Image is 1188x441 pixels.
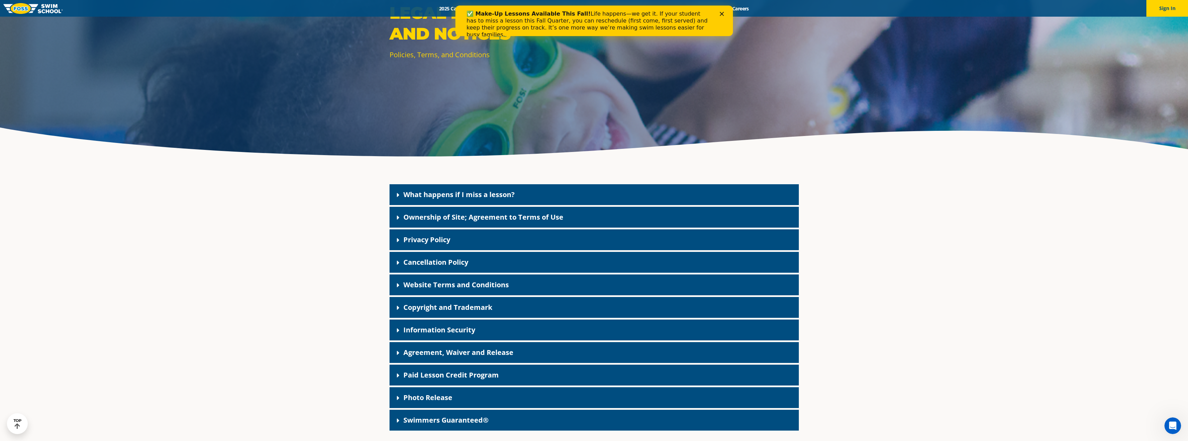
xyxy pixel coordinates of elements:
[11,5,255,33] div: Life happens—we get it. If your student has to miss a lesson this Fall Quarter, you can reschedul...
[390,365,799,385] div: Paid Lesson Credit Program
[433,5,477,12] a: 2025 Calendar
[390,252,799,273] div: Cancellation Policy
[390,387,799,408] div: Photo Release
[1164,417,1181,434] iframe: Intercom live chat
[506,5,566,12] a: Swim Path® Program
[403,348,513,357] a: Agreement, Waiver and Release
[390,297,799,318] div: Copyright and Trademark
[403,235,450,244] a: Privacy Policy
[403,393,452,402] a: Photo Release
[477,5,506,12] a: Schools
[726,5,755,12] a: Careers
[403,190,515,199] a: What happens if I miss a lesson?
[390,342,799,363] div: Agreement, Waiver and Release
[403,325,475,334] a: Information Security
[704,5,726,12] a: Blog
[390,274,799,295] div: Website Terms and Conditions
[390,207,799,228] div: Ownership of Site; Agreement to Terms of Use
[264,6,271,10] div: Close
[403,257,468,267] a: Cancellation Policy
[403,303,492,312] a: Copyright and Trademark
[566,5,631,12] a: About [PERSON_NAME]
[3,3,63,14] img: FOSS Swim School Logo
[14,418,22,429] div: TOP
[11,5,135,11] b: ✅ Make-Up Lessons Available This Fall!
[390,50,591,60] p: Policies, Terms, and Conditions
[403,370,499,380] a: Paid Lesson Credit Program
[403,212,563,222] a: Ownership of Site; Agreement to Terms of Use
[390,410,799,431] div: Swimmers Guaranteed®
[403,280,509,289] a: Website Terms and Conditions
[403,415,489,425] a: Swimmers Guaranteed®
[631,5,704,12] a: Swim Like [PERSON_NAME]
[390,320,799,340] div: Information Security
[455,6,733,36] iframe: Intercom live chat banner
[390,229,799,250] div: Privacy Policy
[390,184,799,205] div: What happens if I miss a lesson?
